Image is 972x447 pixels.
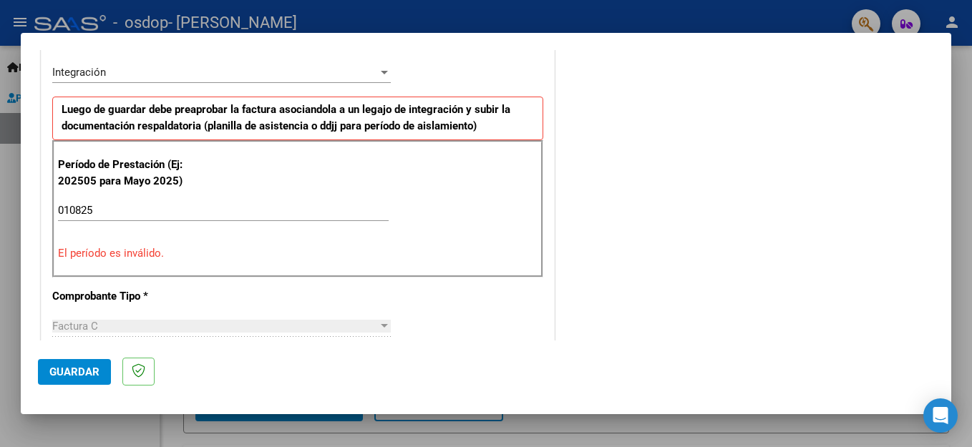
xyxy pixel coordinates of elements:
div: Open Intercom Messenger [923,398,958,433]
p: Comprobante Tipo * [52,288,200,305]
strong: Luego de guardar debe preaprobar la factura asociandola a un legajo de integración y subir la doc... [62,103,510,132]
button: Guardar [38,359,111,385]
p: Período de Prestación (Ej: 202505 para Mayo 2025) [58,157,202,189]
span: Factura C [52,320,98,333]
span: Integración [52,66,106,79]
p: El período es inválido. [58,245,538,262]
span: Guardar [49,365,99,378]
